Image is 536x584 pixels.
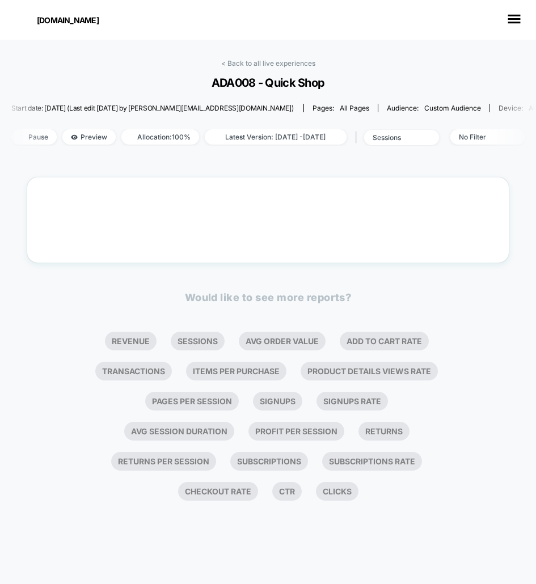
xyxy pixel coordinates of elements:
div: Audience: [387,104,481,112]
li: Signups Rate [316,392,388,411]
span: | [352,129,364,146]
li: Product Details Views Rate [301,362,438,380]
li: Sessions [171,332,225,350]
li: Revenue [105,332,157,350]
li: Ctr [272,482,302,501]
li: Pages Per Session [145,392,239,411]
span: Pause [11,129,57,145]
li: Subscriptions [230,452,308,471]
div: Pages: [313,104,369,112]
li: Transactions [95,362,172,380]
p: Would like to see more reports? [185,291,352,303]
span: [DOMAIN_NAME] [37,15,150,25]
span: Custom Audience [424,104,481,112]
div: No Filter [459,133,504,141]
li: Clicks [316,482,358,501]
span: Preview [62,129,116,145]
span: ADA008 - Quick Shop [27,76,509,90]
li: Returns [358,422,410,441]
span: Latest Version: [DATE] - [DATE] [205,129,347,145]
li: Profit Per Session [248,422,344,441]
li: Avg Session Duration [124,422,234,441]
span: Allocation: 100% [121,129,199,145]
li: Items Per Purchase [186,362,286,380]
a: < Back to all live experiences [221,59,315,67]
li: Add To Cart Rate [340,332,429,350]
li: Subscriptions Rate [322,452,422,471]
li: Returns Per Session [111,452,216,471]
li: Avg Order Value [239,332,326,350]
li: Checkout Rate [178,482,258,501]
span: Start date: [DATE] (Last edit [DATE] by [PERSON_NAME][EMAIL_ADDRESS][DOMAIN_NAME]) [11,104,293,112]
li: Signups [253,392,302,411]
div: sessions [373,133,418,142]
span: all pages [340,104,369,112]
